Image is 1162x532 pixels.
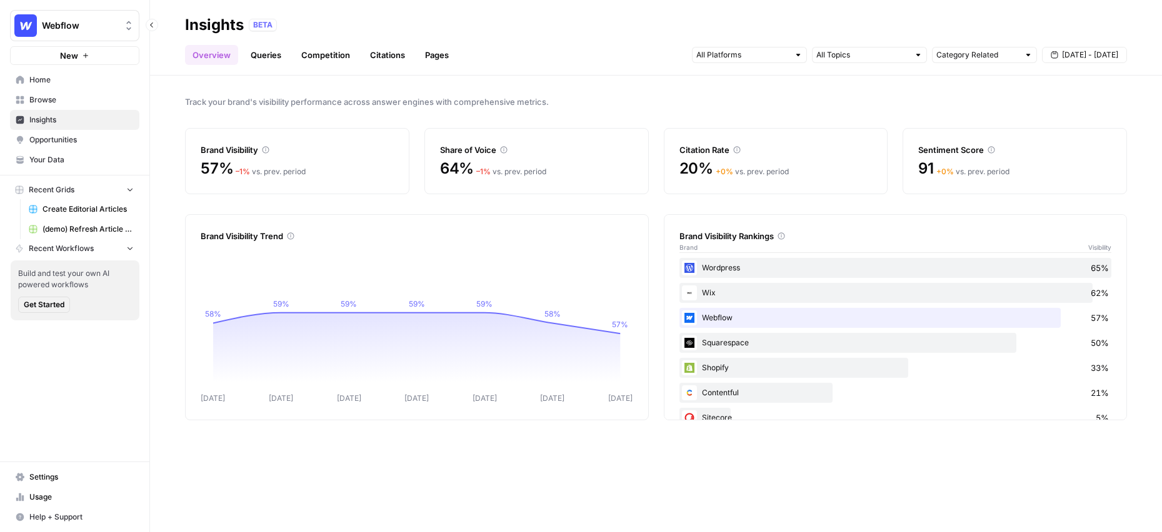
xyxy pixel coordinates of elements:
input: Category Related [936,49,1019,61]
tspan: [DATE] [337,393,361,403]
span: Create Editorial Articles [43,204,134,215]
span: + 0 % [716,167,733,176]
tspan: 59% [273,299,289,308]
span: 57% [201,159,233,179]
div: vs. prev. period [716,166,789,177]
span: 91 [918,159,934,179]
a: Queries [243,45,289,65]
span: Usage [29,491,134,503]
tspan: [DATE] [608,393,633,403]
div: Contentful [679,383,1112,403]
span: Track your brand's visibility performance across answer engines with comprehensive metrics. [185,96,1127,108]
div: Sitecore [679,408,1112,428]
div: Brand Visibility [201,144,394,156]
img: onsbemoa9sjln5gpq3z6gl4wfdvr [682,335,697,350]
span: [DATE] - [DATE] [1062,49,1118,61]
img: nkwbr8leobsn7sltvelb09papgu0 [682,410,697,425]
img: Webflow Logo [14,14,37,37]
span: Opportunities [29,134,134,145]
span: 50% [1091,337,1109,349]
img: 2ud796hvc3gw7qwjscn75txc5abr [682,385,697,400]
div: Brand Visibility Trend [201,230,633,242]
a: Browse [10,90,139,110]
div: Brand Visibility Rankings [679,230,1112,242]
a: Opportunities [10,130,139,150]
tspan: 58% [544,310,561,319]
img: i4x52ilb2nzb0yhdjpwfqj6p8htt [682,285,697,300]
span: (demo) Refresh Article Content & Analysis [43,224,134,235]
span: 57% [1091,312,1109,324]
div: vs. prev. period [236,166,306,177]
a: Citations [363,45,413,65]
a: Insights [10,110,139,130]
span: – 1 % [476,167,491,176]
a: Overview [185,45,238,65]
span: 21% [1091,387,1109,399]
button: [DATE] - [DATE] [1042,47,1127,63]
tspan: 58% [205,310,221,319]
a: Pages [418,45,456,65]
span: Home [29,74,134,86]
span: 64% [440,159,474,179]
span: Visibility [1088,242,1111,252]
span: Recent Grids [29,184,74,195]
span: 65% [1091,262,1109,274]
span: 5% [1096,411,1109,424]
span: 33% [1091,362,1109,374]
a: Usage [10,487,139,507]
a: (demo) Refresh Article Content & Analysis [23,219,139,239]
div: Citation Rate [679,144,873,156]
div: Wordpress [679,258,1112,278]
span: 62% [1091,287,1109,299]
div: Squarespace [679,333,1112,353]
span: Brand [679,242,698,252]
img: a1pu3e9a4sjoov2n4mw66knzy8l8 [682,310,697,325]
button: New [10,46,139,65]
a: Home [10,70,139,90]
a: Your Data [10,150,139,170]
a: Settings [10,467,139,487]
div: Wix [679,283,1112,303]
span: Browse [29,94,134,106]
div: Shopify [679,358,1112,378]
span: Get Started [24,299,64,310]
tspan: [DATE] [404,393,429,403]
tspan: 59% [341,299,357,308]
button: Recent Grids [10,180,139,199]
tspan: 57% [613,320,629,329]
button: Help + Support [10,507,139,527]
tspan: [DATE] [540,393,564,403]
div: Sentiment Score [918,144,1111,156]
div: BETA [249,19,277,31]
tspan: [DATE] [473,393,497,403]
span: Your Data [29,154,134,165]
div: Insights [185,15,244,35]
span: Help + Support [29,511,134,523]
div: vs. prev. period [476,166,546,177]
img: 22xsrp1vvxnaoilgdb3s3rw3scik [682,260,697,275]
tspan: [DATE] [201,393,225,403]
button: Get Started [18,297,70,313]
input: All Topics [816,49,909,61]
span: Insights [29,114,134,126]
input: All Platforms [696,49,789,61]
div: Webflow [679,308,1112,328]
button: Recent Workflows [10,239,139,258]
tspan: 59% [409,299,425,308]
button: Workspace: Webflow [10,10,139,41]
span: + 0 % [936,167,954,176]
a: Competition [294,45,358,65]
span: Webflow [42,19,118,32]
div: vs. prev. period [936,166,1009,177]
a: Create Editorial Articles [23,199,139,219]
span: Recent Workflows [29,243,94,254]
span: New [60,49,78,62]
span: 20% [679,159,713,179]
span: – 1 % [236,167,250,176]
tspan: 59% [476,299,493,308]
span: Build and test your own AI powered workflows [18,268,132,290]
tspan: [DATE] [269,393,293,403]
span: Settings [29,471,134,483]
img: wrtrwb713zz0l631c70900pxqvqh [682,360,697,375]
div: Share of Voice [440,144,633,156]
